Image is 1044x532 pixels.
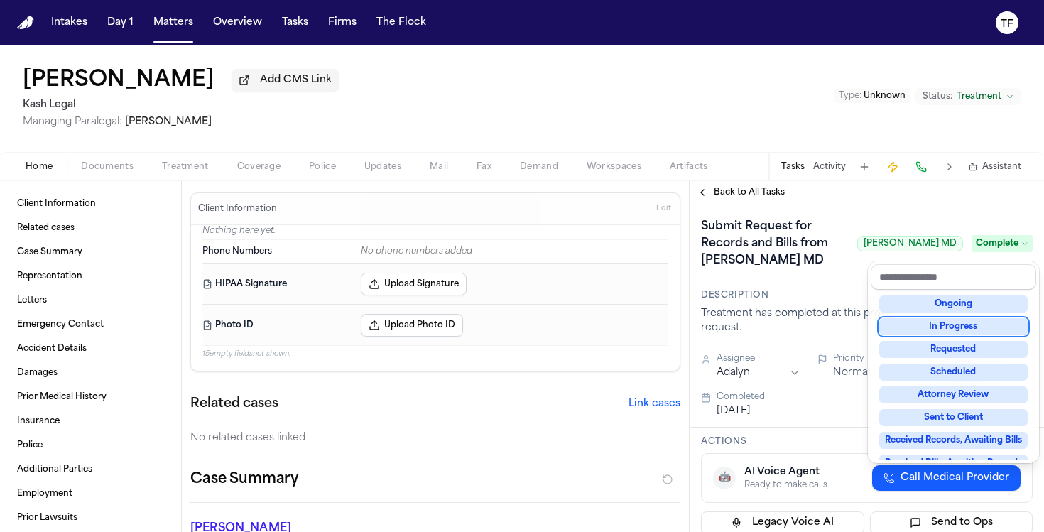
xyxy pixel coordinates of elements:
[879,318,1028,335] div: In Progress
[879,295,1028,313] div: Ongoing
[879,386,1028,403] div: Attorney Review
[879,455,1028,472] div: Received Bills, Awaiting Records
[879,409,1028,426] div: Sent to Client
[879,364,1028,381] div: Scheduled
[879,432,1028,449] div: Received Records, Awaiting Bills
[879,341,1028,358] div: Requested
[972,235,1033,252] span: Complete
